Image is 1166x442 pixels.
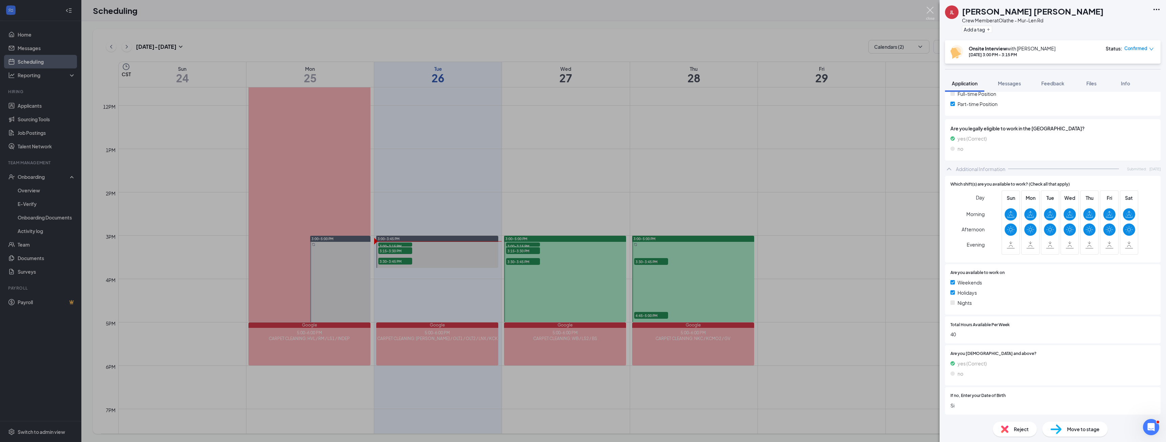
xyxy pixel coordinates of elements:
span: Info [1121,80,1130,86]
div: Additional Information [956,166,1005,172]
div: with [PERSON_NAME] [969,45,1056,52]
span: Si [950,402,1155,409]
span: Morning [966,208,985,220]
svg: Plus [986,27,990,31]
span: Which shift(s) are you available to work? (Check all that apply) [950,181,1070,188]
span: Are you [DEMOGRAPHIC_DATA] and above? [950,351,1037,357]
span: Tue [1044,194,1056,202]
div: Status : [1106,45,1122,52]
span: 40 [950,331,1155,338]
span: Fri [1103,194,1115,202]
span: Move to stage [1067,425,1100,433]
span: no [958,145,963,152]
span: Total Hours Available Per Week [950,322,1010,328]
span: no [958,370,963,377]
span: Evening [967,238,985,251]
button: PlusAdd a tag [962,26,992,33]
span: Feedback [1041,80,1064,86]
span: Reject [1014,425,1029,433]
span: Mon [1024,194,1037,202]
span: down [1149,47,1154,51]
span: Nights [958,299,972,307]
iframe: Intercom live chat [1143,419,1159,435]
span: Day [976,194,985,201]
span: Are you legally eligible to work in the [GEOGRAPHIC_DATA]? [950,125,1155,132]
span: Thu [1083,194,1095,202]
span: Are you available to work on [950,270,1005,276]
b: Onsite Interview [969,45,1007,51]
span: Messages [998,80,1021,86]
span: Afternoon [962,223,985,235]
span: yes (Correct) [958,360,987,367]
span: Confirmed [1124,45,1147,52]
span: Sun [1005,194,1017,202]
span: yes (Correct) [958,135,987,142]
span: Wed [1064,194,1076,202]
div: JL [950,9,954,16]
span: Application [952,80,978,86]
span: Full-time Position [958,90,996,98]
span: Sat [1123,194,1135,202]
span: Holidays [958,289,977,296]
svg: ChevronUp [945,165,953,173]
div: Crew Member at Olathe - Mur-Len Rd [962,17,1104,24]
div: [DATE] 3:00 PM - 3:15 PM [969,52,1056,58]
svg: Ellipses [1152,5,1161,14]
span: [DATE] [1149,166,1161,172]
span: Weekends [958,279,982,286]
span: Files [1086,80,1097,86]
span: If no, Enter your Date of Birth [950,393,1006,399]
span: Part-time Position [958,100,998,108]
span: Submitted: [1127,166,1147,172]
h1: [PERSON_NAME] [PERSON_NAME] [962,5,1104,17]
